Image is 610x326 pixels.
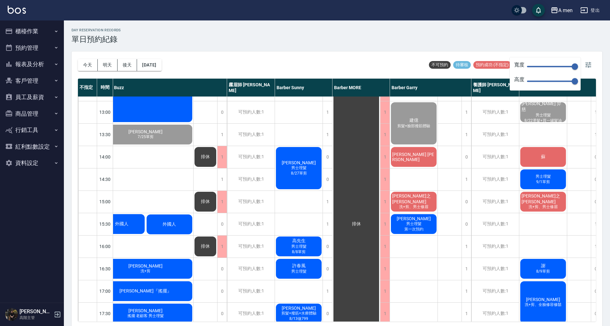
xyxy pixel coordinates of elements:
div: 可預約人數:1 [471,236,519,258]
span: 搖擺 老顧客 男士理髮 [126,313,165,319]
div: 可預約人數:1 [471,280,519,302]
button: 商品管理 [3,105,61,122]
div: 13:00 [97,101,113,123]
div: 0 [323,236,332,258]
div: 1 [380,168,390,190]
div: 1 [380,303,390,325]
div: 1 [323,280,332,302]
span: [PERSON_NAME] [395,216,432,221]
div: 可預約人數:1 [227,236,275,258]
div: 17:30 [97,302,113,325]
div: 1 [323,191,332,213]
span: 洗+剪 [139,268,152,274]
span: 男士理髮 [405,221,423,227]
div: 1 [461,258,471,280]
span: [PERSON_NAME] [525,297,561,302]
div: 可預約人數:1 [227,280,275,302]
h5: [PERSON_NAME] [19,308,52,315]
div: 可預約人數:1 [471,191,519,213]
span: 外國人 [161,221,177,227]
span: 排休 [200,154,211,160]
div: 可預約人數:1 [471,303,519,325]
div: 14:30 [97,168,113,190]
div: 13:30 [97,123,113,146]
span: [PERSON_NAME]之 [PERSON_NAME] [391,193,437,204]
div: 可預約人數:1 [227,258,275,280]
span: [PERSON_NAME] [280,160,317,165]
span: 8/13做799 [288,316,309,322]
span: 洗+剪、男士修眉 [398,204,430,210]
span: 排休 [200,199,211,205]
div: 可預約人數:1 [471,258,519,280]
div: 1 [461,124,471,146]
div: 0 [217,258,227,280]
button: 後天 [118,59,137,71]
span: 男士理髮 [534,113,552,118]
div: 1 [217,124,227,146]
div: 0 [323,303,332,325]
div: 可預約人數:1 [471,213,519,235]
span: 8/8單剪 [291,249,307,255]
div: 0 [323,146,332,168]
button: 行銷工具 [3,122,61,138]
div: 1 [591,236,600,258]
div: Barber Sunny [275,79,332,97]
div: 0 [217,303,227,325]
div: 1 [461,101,471,123]
div: 1 [323,101,332,123]
button: 預約管理 [3,40,61,56]
div: 1 [323,124,332,146]
div: 養護師 [PERSON_NAME] [471,79,519,97]
div: 1 [461,168,471,190]
div: 1 [217,146,227,168]
button: 客戶管理 [3,73,61,89]
div: 0 [461,213,471,235]
div: 1 [591,124,600,146]
span: 許春風 [291,263,307,269]
div: 可預約人數:1 [471,168,519,190]
div: 0 [591,280,600,302]
img: Person [5,308,18,321]
div: 1 [461,303,471,325]
div: 14:00 [97,146,113,168]
span: [PERSON_NAME] [127,129,164,134]
div: 0 [461,146,471,168]
div: 0 [591,168,600,190]
div: 0 [217,101,227,123]
h2: day Reservation records [72,28,121,32]
span: 高先生 [291,238,307,244]
div: Barber Garry [390,79,471,97]
span: [PERSON_NAME]『搖擺』 [118,288,173,294]
span: 排休 [200,244,211,249]
span: 建億 [408,118,420,123]
div: Barber Buzz [98,79,227,97]
div: 0 [591,258,600,280]
div: 1 [380,213,390,235]
span: 男士理髮 [290,165,308,171]
div: 16:30 [97,258,113,280]
span: 8/9單剪 [535,269,551,274]
h3: 單日預約紀錄 [72,35,121,44]
div: 0 [217,280,227,302]
span: 剪髮+撥筋+水療體驗 [280,311,318,316]
span: 洗+剪、男士修眉 [527,204,559,210]
div: 1 [217,168,227,190]
button: [DATE] [137,59,161,71]
span: 9/1單剪 [535,179,551,185]
div: 可預約人數:1 [471,101,519,123]
div: 1 [380,258,390,280]
button: save [532,4,545,17]
div: 可預約人數:1 [227,146,275,168]
span: 8/27單剪 [290,171,308,176]
div: 1 [323,213,332,235]
div: 可預約人數:1 [471,146,519,168]
button: A men [548,4,575,17]
span: 高度 [514,76,524,86]
div: 1 [461,280,471,302]
span: 寬度 [514,62,524,71]
div: 可預約人數:1 [471,124,519,146]
div: 15:30 [97,213,113,235]
span: 排休 [351,221,362,227]
button: 紅利點數設定 [3,138,61,155]
div: 0 [461,191,471,213]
